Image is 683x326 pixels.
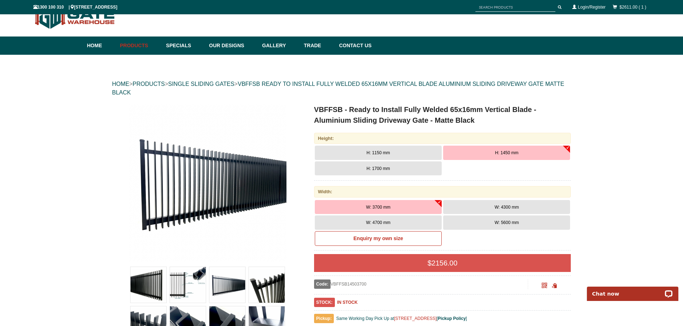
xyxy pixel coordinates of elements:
a: Products [117,37,163,55]
div: Width: [314,186,571,197]
span: W: 5600 mm [494,220,519,225]
button: W: 4700 mm [315,215,442,230]
a: $2611.00 ( 1 ) [620,5,646,10]
iframe: LiveChat chat widget [582,278,683,301]
div: > > > [112,73,571,104]
a: VBFFSB - Ready to Install Fully Welded 65x16mm Vertical Blade - Aluminium Sliding Driveway Gate -... [113,104,303,262]
img: VBFFSB - Ready to Install Fully Welded 65x16mm Vertical Blade - Aluminium Sliding Driveway Gate -... [249,267,285,303]
span: W: 3700 mm [366,205,390,210]
span: H: 1150 mm [366,150,390,155]
a: HOME [112,81,129,87]
input: SEARCH PRODUCTS [475,3,555,12]
img: VBFFSB - Ready to Install Fully Welded 65x16mm Vertical Blade - Aluminium Sliding Driveway Gate -... [129,104,286,262]
a: PRODUCTS [133,81,165,87]
button: H: 1450 mm [443,146,570,160]
h1: VBFFSB - Ready to Install Fully Welded 65x16mm Vertical Blade - Aluminium Sliding Driveway Gate -... [314,104,571,126]
div: VBFFSB14503700 [314,279,528,289]
button: H: 1700 mm [315,161,442,176]
span: W: 4300 mm [494,205,519,210]
a: SINGLE SLIDING GATES [168,81,234,87]
b: Enquiry my own size [354,235,403,241]
a: Contact Us [336,37,372,55]
img: VBFFSB - Ready to Install Fully Welded 65x16mm Vertical Blade - Aluminium Sliding Driveway Gate -... [170,267,206,303]
div: $ [314,254,571,272]
a: Login/Register [578,5,606,10]
span: Code: [314,279,331,289]
span: Same Working Day Pick Up at [ ] [336,316,467,321]
a: VBFFSB READY TO INSTALL FULLY WELDED 65X16MM VERTICAL BLADE ALUMINIUM SLIDING DRIVEWAY GATE MATTE... [112,81,564,96]
span: 2156.00 [432,259,457,267]
b: IN STOCK [337,300,357,305]
button: W: 5600 mm [443,215,570,230]
a: Enquiry my own size [315,231,442,246]
span: H: 1450 mm [495,150,518,155]
span: STOCK: [314,298,335,307]
a: Home [87,37,117,55]
a: Trade [300,37,335,55]
button: W: 4300 mm [443,200,570,214]
span: Pickup: [314,314,334,323]
span: 1300 100 310 | [STREET_ADDRESS] [33,5,118,10]
a: Pickup Policy [438,316,466,321]
button: H: 1150 mm [315,146,442,160]
button: W: 3700 mm [315,200,442,214]
span: W: 4700 mm [366,220,390,225]
img: VBFFSB - Ready to Install Fully Welded 65x16mm Vertical Blade - Aluminium Sliding Driveway Gate -... [209,267,245,303]
span: H: 1700 mm [366,166,390,171]
a: Our Designs [205,37,259,55]
a: Gallery [259,37,300,55]
div: Height: [314,133,571,144]
a: Specials [162,37,205,55]
a: [STREET_ADDRESS] [394,316,437,321]
span: Click to copy the URL [552,283,557,288]
img: VBFFSB - Ready to Install Fully Welded 65x16mm Vertical Blade - Aluminium Sliding Driveway Gate -... [131,267,166,303]
a: Click to enlarge and scan to share. [542,284,547,289]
